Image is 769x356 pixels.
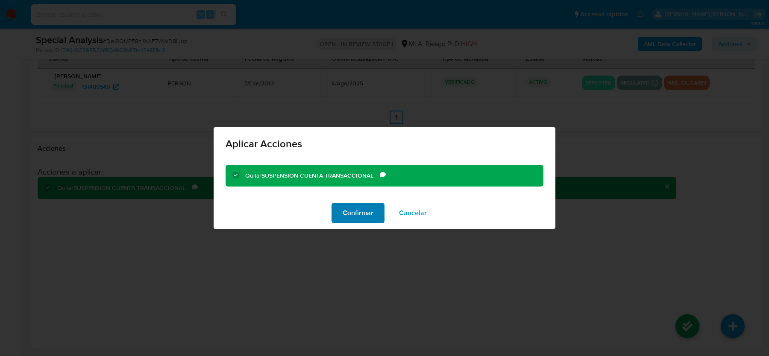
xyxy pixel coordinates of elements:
span: Cancelar [399,204,427,222]
span: Confirmar [343,204,373,222]
span: Aplicar Acciones [226,139,543,149]
button: Confirmar [332,203,384,223]
div: Quitar [245,172,380,180]
b: SUSPENSION CUENTA TRANSACCIONAL [261,171,373,180]
button: Cancelar [388,203,438,223]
